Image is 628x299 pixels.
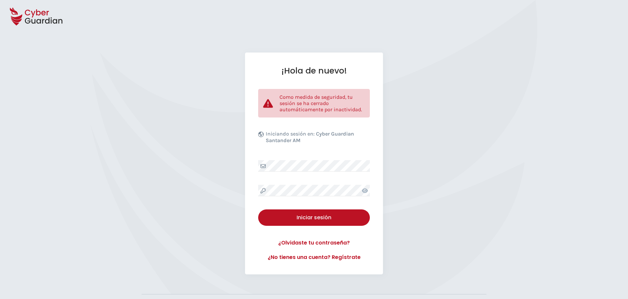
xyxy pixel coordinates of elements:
div: Iniciar sesión [263,214,365,222]
button: Iniciar sesión [258,209,370,226]
b: Cyber Guardian Santander AM [266,131,354,143]
p: Iniciando sesión en: [266,131,368,147]
p: Como medida de seguridad, tu sesión se ha cerrado automáticamente por inactividad. [280,94,365,113]
a: ¿Olvidaste tu contraseña? [258,239,370,247]
h1: ¡Hola de nuevo! [258,66,370,76]
a: ¿No tienes una cuenta? Regístrate [258,253,370,261]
